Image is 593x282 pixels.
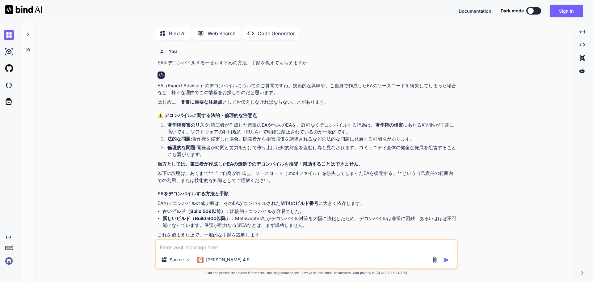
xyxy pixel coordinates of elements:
[280,200,318,206] strong: MT4のビルド番号
[158,232,456,239] p: これを踏まえた上で、一般的な手順を説明します。
[162,208,456,215] li: 比較的デコンパイルが容易でした。
[4,256,14,266] img: signin
[550,5,583,17] button: Sign in
[4,80,14,90] img: darkCloudIdeIcon
[158,170,456,184] p: 以下の説明は、あくまで**「ご自身が作成し、ソースコード（.mq4ファイル）を紛失してしまったEAを復元する」**という自己責任の範囲内での利用、または技術的な知識としてご理解ください。
[158,112,257,118] strong: ⚠️ デコンパイルに関する法的・倫理的な注意点
[158,161,363,167] strong: 当方としては、第三者が作成したEAの無断でのデコンパイルを推奨・幇助することはできません。
[208,30,236,37] p: Web Search
[4,63,14,74] img: githubLight
[169,30,186,37] p: Bind AI
[186,257,191,262] img: Pick Models
[155,271,458,275] p: Bind can provide inaccurate information, including about people. Always double-check its answers....
[158,200,456,207] p: EAのデコンパイルの成功率は、そのEAがコンパイルされた に大きく依存します。
[501,8,524,14] span: Dark mode
[162,215,235,221] strong: 新しいビルド（Build 600以降）：
[158,82,456,96] p: EA（Expert Advisor）のデコンパイルについてのご質問ですね。技術的な興味や、ご自身で作成したEAのソースコードを紛失してしまった場合など、様々な理由でこの情報をお探しなのだと思います。
[459,8,491,14] button: Documentation
[443,257,449,263] img: icon
[158,99,456,106] p: はじめに、 としてお伝えしなければならないことがあります。
[4,30,14,40] img: chat
[258,30,295,37] p: Code Generator
[206,257,252,263] p: [PERSON_NAME] 4 S..
[169,48,177,54] h6: You
[167,136,192,142] strong: 法的な問題:
[431,256,438,263] img: attachment
[375,122,403,128] strong: 著作権の侵害
[162,208,230,214] strong: 古いビルド（Build 509以前）：
[162,136,456,144] li: 著作権を侵害した場合、開発者から損害賠償を請求されるなどの法的な問題に発展する可能性があります。
[158,59,456,67] p: EAをデコンパイルする一番おすすめの方法、手順を教えてもらえますか
[4,46,14,57] img: ai-studio
[162,122,456,136] li: 第三者が作成した市販のEAや他人のEAを、許可なくデコンパイルする行為は、 にあたる可能性が非常に高いです。ソフトウェアの利用規約（EULA）で明確に禁止されているのが一般的です。
[158,190,456,197] h3: EAをデコンパイルする方法と手順
[5,5,42,14] img: Bind AI
[162,215,456,229] li: MetaQuotes社がデコンパイル対策を大幅に強化したため、デコンパイルは非常に困難、あるいはほぼ不可能になっています。保護が強力な市販EAなどは、まず成功しません。
[170,257,184,263] p: Source
[181,99,222,105] strong: 非常に重要な注意点
[167,145,197,150] strong: 倫理的な問題:
[197,257,204,263] img: Claude 4 Sonnet
[162,144,456,158] li: 開発者が時間と労力をかけて作り上げた知的財産を盗む行為と見なされます。コミュニティ全体の健全な発展を阻害することにも繋がります。
[167,122,211,128] strong: 著作権侵害のリスク:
